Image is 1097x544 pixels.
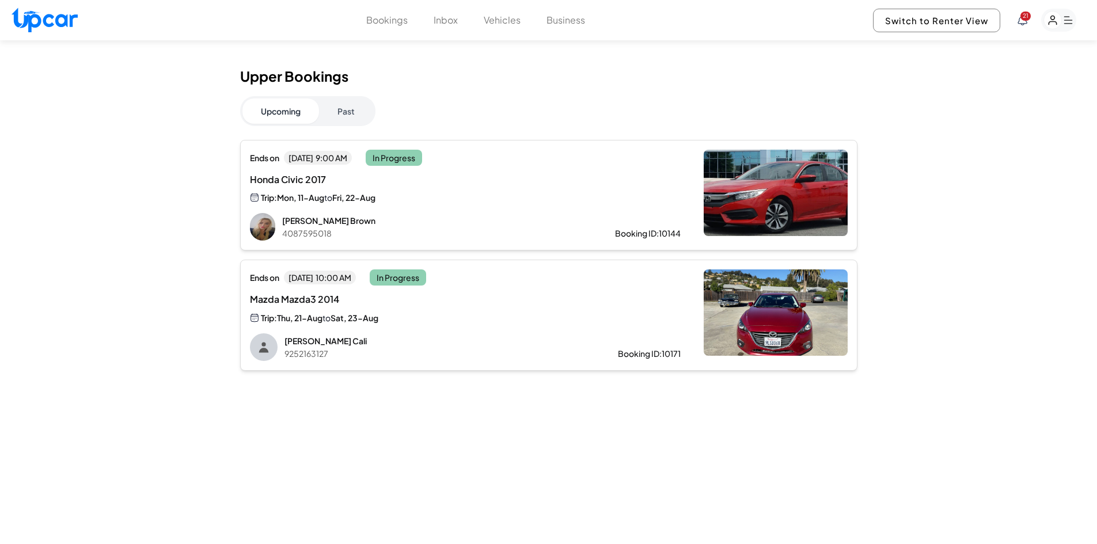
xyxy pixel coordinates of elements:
[704,150,848,236] img: Honda Civic 2017
[250,272,279,283] span: Ends on
[873,9,1000,32] button: Switch to Renter View
[615,227,681,239] div: Booking ID: 10144
[250,213,275,241] img: Amanda Brown
[319,98,373,124] button: Past
[282,215,578,226] p: [PERSON_NAME] Brown
[366,13,408,27] button: Bookings
[250,173,487,187] span: Honda Civic 2017
[261,192,277,203] span: Trip:
[284,151,352,165] span: [DATE] 9:00 AM
[12,7,78,32] img: Upcar Logo
[284,348,581,359] p: 9252163127
[1020,12,1031,21] span: You have new notifications
[366,150,422,166] span: In Progress
[284,271,356,284] span: [DATE] 10:00 AM
[250,152,279,163] span: Ends on
[242,98,319,124] button: Upcoming
[240,68,857,85] h1: Upper Bookings
[250,292,487,306] span: Mazda Mazda3 2014
[484,13,521,27] button: Vehicles
[618,348,681,359] div: Booking ID: 10171
[546,13,585,27] button: Business
[434,13,458,27] button: Inbox
[277,192,324,203] span: Mon, 11-Aug
[277,313,322,323] span: Thu, 21-Aug
[322,313,331,323] span: to
[284,335,581,347] p: [PERSON_NAME] Cali
[261,312,277,324] span: Trip:
[704,269,848,356] img: Mazda Mazda3 2014
[331,313,378,323] span: Sat, 23-Aug
[370,269,426,286] span: In Progress
[332,192,375,203] span: Fri, 22-Aug
[282,227,578,239] p: 4087595018
[324,192,332,203] span: to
